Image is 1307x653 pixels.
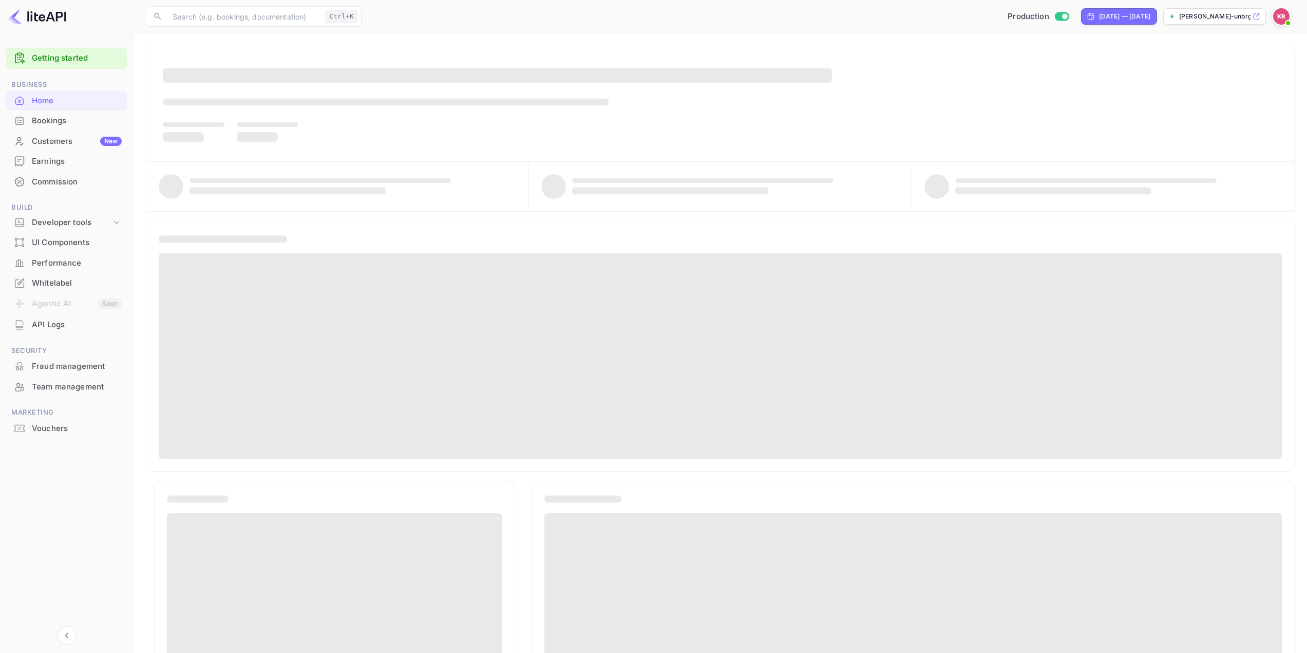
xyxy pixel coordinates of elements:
[1003,11,1073,23] div: Switch to Sandbox mode
[58,626,76,645] button: Collapse navigation
[32,361,122,372] div: Fraud management
[6,132,127,151] a: CustomersNew
[6,111,127,130] a: Bookings
[6,377,127,397] div: Team management
[32,136,122,147] div: Customers
[166,6,321,27] input: Search (e.g. bookings, documentation)
[6,233,127,252] a: UI Components
[32,52,122,64] a: Getting started
[6,253,127,273] div: Performance
[6,202,127,213] span: Build
[6,214,127,232] div: Developer tools
[6,273,127,293] div: Whitelabel
[32,277,122,289] div: Whitelabel
[1081,8,1157,25] div: Click to change the date range period
[6,315,127,334] a: API Logs
[6,233,127,253] div: UI Components
[32,95,122,107] div: Home
[6,132,127,152] div: CustomersNew
[6,315,127,335] div: API Logs
[6,273,127,292] a: Whitelabel
[6,253,127,272] a: Performance
[6,79,127,90] span: Business
[6,419,127,439] div: Vouchers
[6,407,127,418] span: Marketing
[6,172,127,192] div: Commission
[32,237,122,249] div: UI Components
[32,257,122,269] div: Performance
[32,115,122,127] div: Bookings
[32,217,111,229] div: Developer tools
[32,176,122,188] div: Commission
[32,156,122,167] div: Earnings
[8,8,66,25] img: LiteAPI logo
[32,423,122,435] div: Vouchers
[6,172,127,191] a: Commission
[6,357,127,377] div: Fraud management
[32,381,122,393] div: Team management
[6,48,127,69] div: Getting started
[6,377,127,396] a: Team management
[6,111,127,131] div: Bookings
[1008,11,1049,23] span: Production
[1099,12,1150,21] div: [DATE] — [DATE]
[6,152,127,172] div: Earnings
[100,137,122,146] div: New
[6,419,127,438] a: Vouchers
[6,152,127,171] a: Earnings
[326,10,357,23] div: Ctrl+K
[6,91,127,110] a: Home
[6,91,127,111] div: Home
[6,345,127,357] span: Security
[1179,12,1251,21] p: [PERSON_NAME]-unbrg.[PERSON_NAME]...
[6,357,127,376] a: Fraud management
[32,319,122,331] div: API Logs
[1273,8,1290,25] img: Kobus Roux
